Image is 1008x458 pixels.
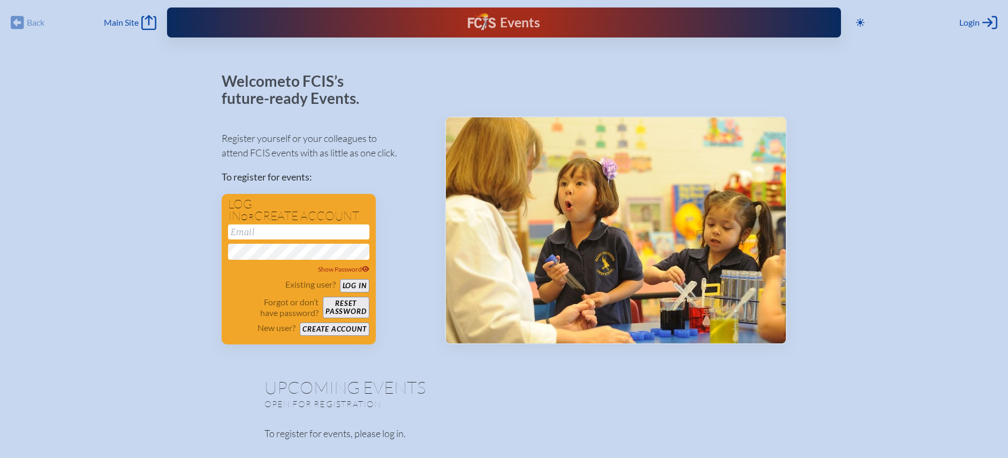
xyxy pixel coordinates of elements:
span: Login [959,17,980,28]
span: or [241,212,254,222]
p: Existing user? [285,279,336,290]
p: To register for events, please log in. [264,426,744,441]
button: Log in [340,279,369,292]
p: Forgot or don’t have password? [228,297,319,318]
p: Register yourself or your colleagues to attend FCIS events with as little as one click. [222,131,428,160]
p: New user? [257,322,295,333]
span: Show Password [318,265,369,273]
button: Resetpassword [323,297,369,318]
p: Open for registration [264,399,547,409]
button: Create account [300,322,369,336]
input: Email [228,224,369,239]
a: Main Site [104,15,156,30]
p: Welcome to FCIS’s future-ready Events. [222,73,372,107]
p: To register for events: [222,170,428,184]
h1: Upcoming Events [264,379,744,396]
div: FCIS Events — Future ready [353,13,655,32]
h1: Log in create account [228,198,369,222]
img: Events [446,117,786,343]
span: Main Site [104,17,139,28]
